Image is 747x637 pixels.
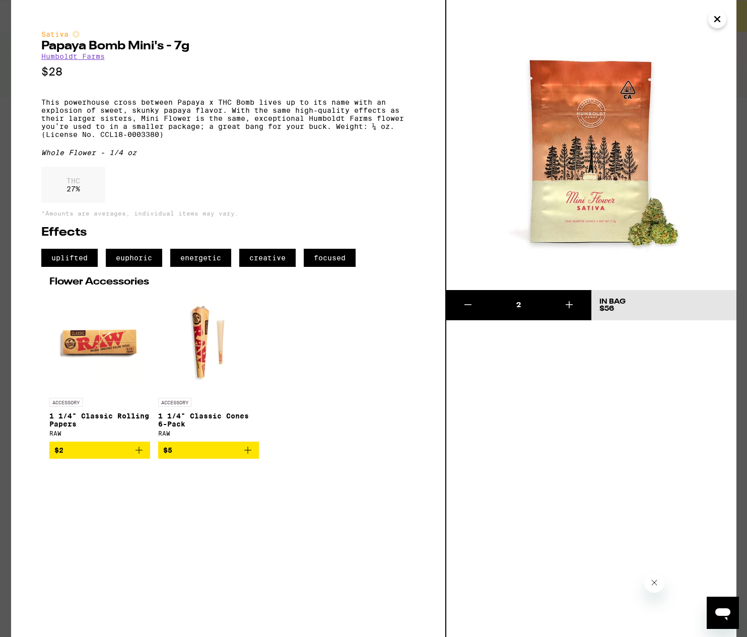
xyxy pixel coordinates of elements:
[158,292,259,393] img: RAW - 1 1/4" Classic Cones 6-Pack
[41,52,105,60] a: Humboldt Farms
[41,65,415,78] p: $28
[707,597,739,629] iframe: Button to launch messaging window
[41,30,415,38] div: Sativa
[708,10,726,28] button: Close
[239,249,296,267] span: creative
[41,167,105,203] div: 27 %
[158,442,259,459] button: Add to bag
[163,446,172,454] span: $5
[599,298,626,305] div: In Bag
[54,446,63,454] span: $2
[490,300,548,310] div: 2
[41,149,415,157] div: Whole Flower - 1/4 oz
[49,277,407,287] h2: Flower Accessories
[49,398,83,407] p: ACCESSORY
[41,98,415,138] p: This powerhouse cross between Papaya x THC Bomb lives up to its name with an explosion of sweet, ...
[304,249,356,267] span: focused
[72,30,80,38] img: sativaColor.svg
[41,40,415,52] h2: Papaya Bomb Mini's - 7g
[158,398,191,407] p: ACCESSORY
[49,412,150,428] p: 1 1/4" Classic Rolling Papers
[106,249,162,267] span: euphoric
[49,442,150,459] button: Add to bag
[41,210,415,217] p: *Amounts are averages, individual items may vary.
[49,292,150,442] a: Open page for 1 1/4" Classic Rolling Papers from RAW
[49,292,150,393] img: RAW - 1 1/4" Classic Rolling Papers
[41,249,98,267] span: uplifted
[158,292,259,442] a: Open page for 1 1/4" Classic Cones 6-Pack from RAW
[6,7,73,15] span: Hi. Need any help?
[170,249,231,267] span: energetic
[49,430,150,437] div: RAW
[66,177,80,185] p: THC
[591,290,736,320] button: In Bag$56
[599,305,614,312] span: $56
[158,430,259,437] div: RAW
[644,573,664,593] iframe: Close message
[158,412,259,428] p: 1 1/4" Classic Cones 6-Pack
[41,227,415,239] h2: Effects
